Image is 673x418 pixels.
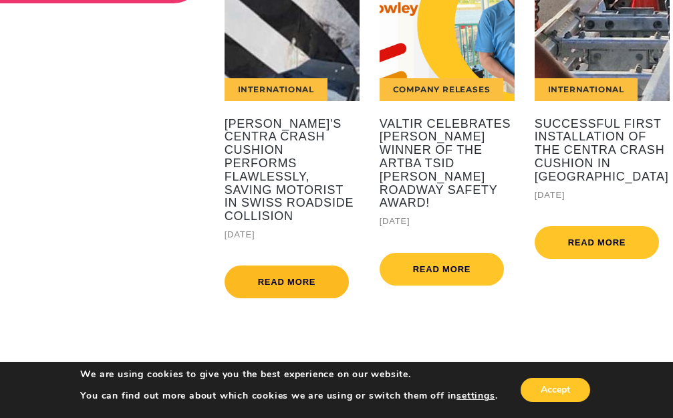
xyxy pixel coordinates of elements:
a: Read more [225,266,350,298]
p: You can find out more about which cookies we are using or switch them off in . [80,390,497,402]
div: [DATE] [225,227,360,242]
p: We are using cookies to give you the best experience on our website. [80,369,497,381]
div: International [535,78,638,100]
a: Valtir Celebrates [PERSON_NAME] Winner of the ARTBA TSID [PERSON_NAME] Roadway Safety Award! [380,118,515,211]
div: Company Releases [380,78,504,100]
a: Read more [380,253,505,286]
button: settings [456,390,495,402]
button: Accept [521,378,590,402]
a: Successful First Installation of the CENTRA Crash Cushion in [GEOGRAPHIC_DATA] [535,118,670,184]
div: International [225,78,327,100]
a: [PERSON_NAME]'s CENTRA Crash Cushion Performs Flawlessly, Saving Motorist in Swiss Roadside Colli... [225,118,360,223]
div: [DATE] [380,213,515,229]
div: [DATE] [535,187,670,203]
a: Read more [535,226,660,259]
